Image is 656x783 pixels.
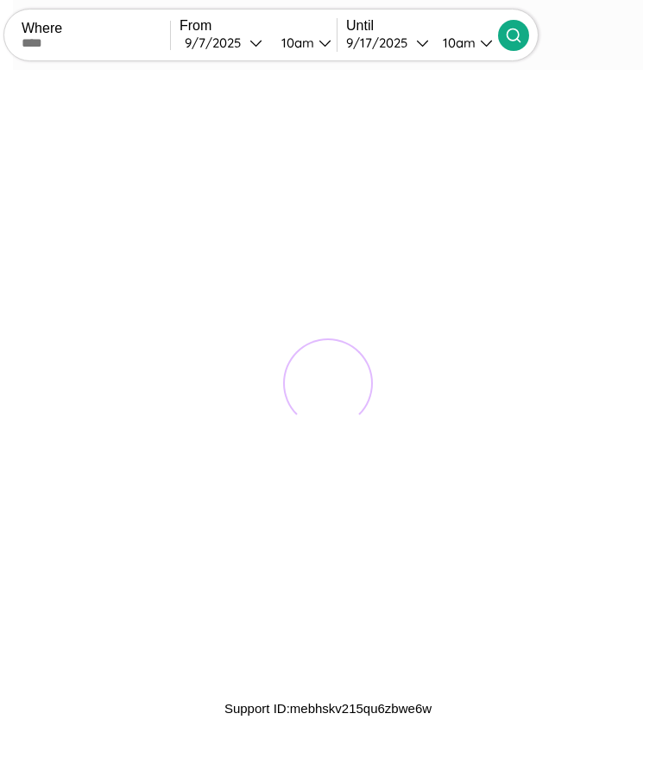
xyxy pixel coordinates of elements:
div: 9 / 7 / 2025 [185,35,249,51]
div: 9 / 17 / 2025 [346,35,416,51]
div: 10am [434,35,480,51]
p: Support ID: mebhskv215qu6zbwe6w [224,697,432,720]
div: 10am [273,35,319,51]
button: 10am [429,34,498,52]
label: From [180,18,337,34]
button: 9/7/2025 [180,34,268,52]
label: Until [346,18,498,34]
label: Where [22,21,170,36]
button: 10am [268,34,337,52]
